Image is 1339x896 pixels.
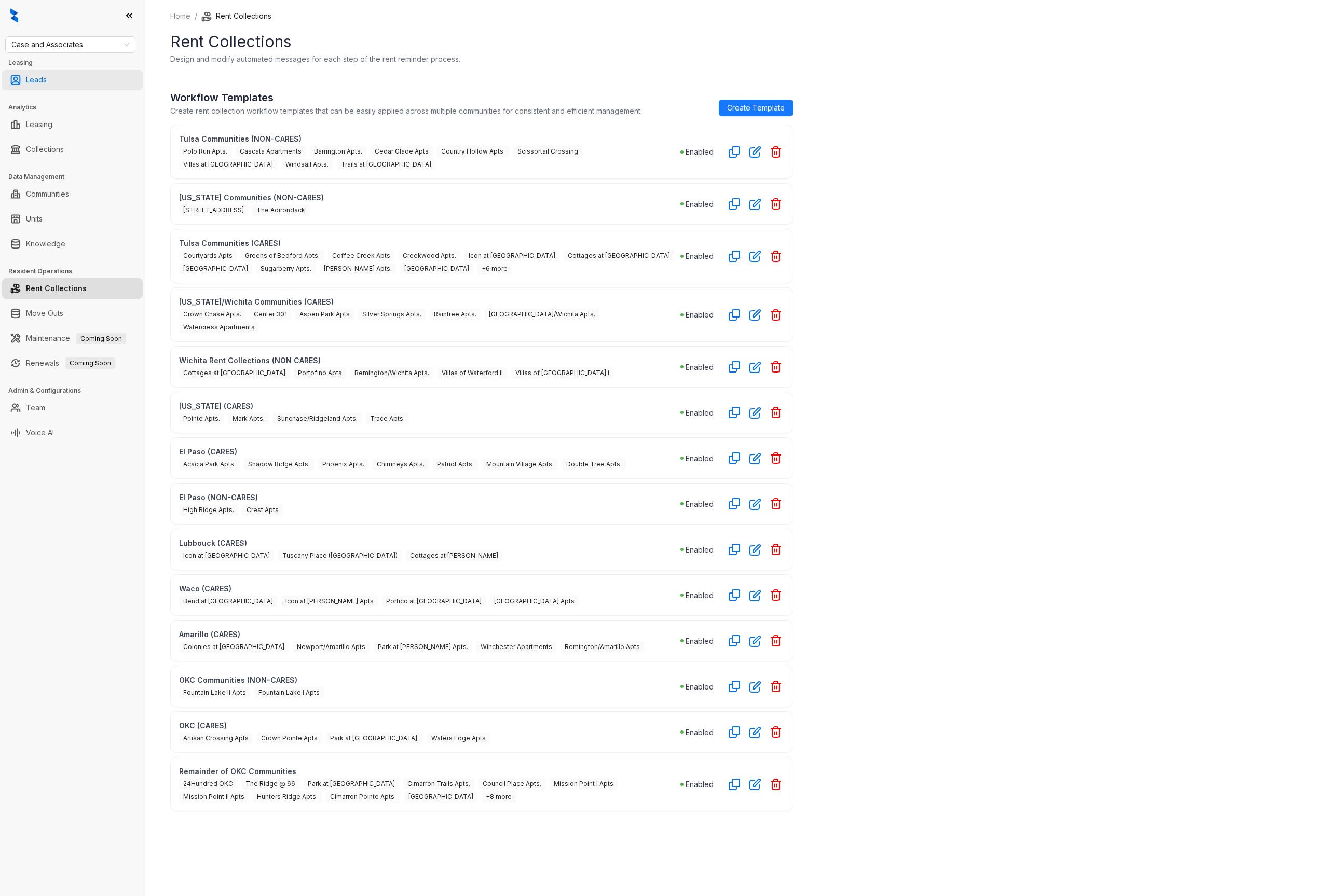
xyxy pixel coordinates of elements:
[65,357,115,369] span: Coming Soon
[2,422,143,443] li: Voice AI
[179,596,277,607] span: Bend at [GEOGRAPHIC_DATA]
[241,778,299,790] span: The Ridge @ 66
[179,204,248,216] span: [STREET_ADDRESS]
[26,184,69,204] a: Communities
[8,267,145,276] h3: Resident Operations
[170,90,642,105] h2: Workflow Templates
[179,401,680,411] p: [US_STATE] (CARES)
[179,778,237,790] span: 24Hundred OKC
[403,778,474,790] span: Cimarron Trails Apts.
[406,550,502,561] span: Cottages at [PERSON_NAME]
[430,309,481,320] span: Raintree Apts.
[310,146,366,157] span: Barrington Apts.
[179,687,250,698] span: Fountain Lake II Apts
[686,146,714,157] p: Enabled
[686,590,714,601] p: Enabled
[561,641,644,653] span: Remington/Amarillo Apts
[179,550,274,561] span: Icon at [GEOGRAPHIC_DATA]
[179,446,680,457] p: El Paso (CARES)
[252,204,309,216] span: The Adirondack
[26,353,115,374] a: RenewalsComing Soon
[2,328,143,349] li: Maintenance
[179,159,277,170] span: Villas at [GEOGRAPHIC_DATA]
[293,641,370,653] span: Newport/Amarillo Apts
[358,309,426,320] span: Silver Springs Apts.
[326,791,400,803] span: Cimarron Pointe Apts.
[281,596,378,607] span: Icon at [PERSON_NAME] Apts
[2,114,143,135] li: Leasing
[179,791,249,803] span: Mission Point II Apts
[195,10,197,22] li: /
[366,413,409,424] span: Trace Apts.
[241,250,324,261] span: Greens of Bedford Apts.
[8,103,145,112] h3: Analytics
[170,30,793,53] h1: Rent Collections
[250,309,291,320] span: Center 301
[438,367,507,379] span: Villas of Waterford II
[2,303,143,324] li: Move Outs
[26,303,63,324] a: Move Outs
[179,641,289,653] span: Colonies at [GEOGRAPHIC_DATA]
[2,353,143,374] li: Renewals
[479,778,545,790] span: Council Place Apts.
[294,367,346,379] span: Portofino Apts
[2,70,143,90] li: Leads
[179,355,680,366] p: Wichita Rent Collections (NON CARES)
[564,250,674,261] span: Cottages at [GEOGRAPHIC_DATA]
[371,146,433,157] span: Cedar Glade Apts
[242,504,283,516] span: Crest Apts
[686,727,714,738] p: Enabled
[253,791,322,803] span: Hunters Ridge Apts.
[2,397,143,418] li: Team
[257,733,322,744] span: Crown Pointe Apts
[278,550,402,561] span: Tuscany Place ([GEOGRAPHIC_DATA])
[477,263,512,274] span: +6 more
[228,413,269,424] span: Mark Apts.
[179,629,680,640] p: Amarillo (CARES)
[328,250,394,261] span: Coffee Creek Apts
[686,362,714,373] p: Enabled
[179,537,680,548] p: Lubbouck (CARES)
[8,58,145,67] h3: Leasing
[727,102,785,114] span: Create Template
[326,733,423,744] span: Park at [GEOGRAPHIC_DATA].
[382,596,486,607] span: Portico at [GEOGRAPHIC_DATA]
[686,309,714,320] p: Enabled
[686,681,714,692] p: Enabled
[562,459,626,470] span: Double Tree Apts.
[26,209,43,229] a: Units
[26,397,45,418] a: Team
[8,172,145,182] h3: Data Management
[320,263,396,274] span: [PERSON_NAME] Apts.
[170,53,460,64] p: Design and modify automated messages for each step of the rent reminder process.
[511,367,613,379] span: Villas of [GEOGRAPHIC_DATA] I
[179,674,680,685] p: OKC Communities (NON-CARES)
[482,459,558,470] span: Mountain Village Apts.
[485,309,599,320] span: [GEOGRAPHIC_DATA]/Wichita Apts.
[482,791,516,803] span: +8 more
[295,309,354,320] span: Aspen Park Apts
[179,766,680,777] p: Remainder of OKC Communities
[513,146,582,157] span: Scissortail Crossing
[179,238,680,249] p: Tulsa Communities (CARES)
[236,146,306,157] span: Cascata Apartments
[437,146,509,157] span: Country Hollow Apts.
[281,159,333,170] span: Windsail Apts.
[273,413,362,424] span: Sunchase/Ridgeland Apts.
[8,386,145,395] h3: Admin & Configurations
[686,779,714,790] p: Enabled
[179,583,680,594] p: Waco (CARES)
[490,596,579,607] span: [GEOGRAPHIC_DATA] Apts
[400,263,473,274] span: [GEOGRAPHIC_DATA]
[179,250,237,261] span: Courtyards Apts
[2,233,143,254] li: Knowledge
[686,407,714,418] p: Enabled
[2,184,143,204] li: Communities
[374,641,472,653] span: Park at [PERSON_NAME] Apts.
[404,791,477,803] span: [GEOGRAPHIC_DATA]
[686,499,714,509] p: Enabled
[201,10,271,22] li: Rent Collections
[244,459,314,470] span: Shadow Ridge Apts.
[179,296,680,307] p: [US_STATE]/Wichita Communities (CARES)
[10,8,18,23] img: logo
